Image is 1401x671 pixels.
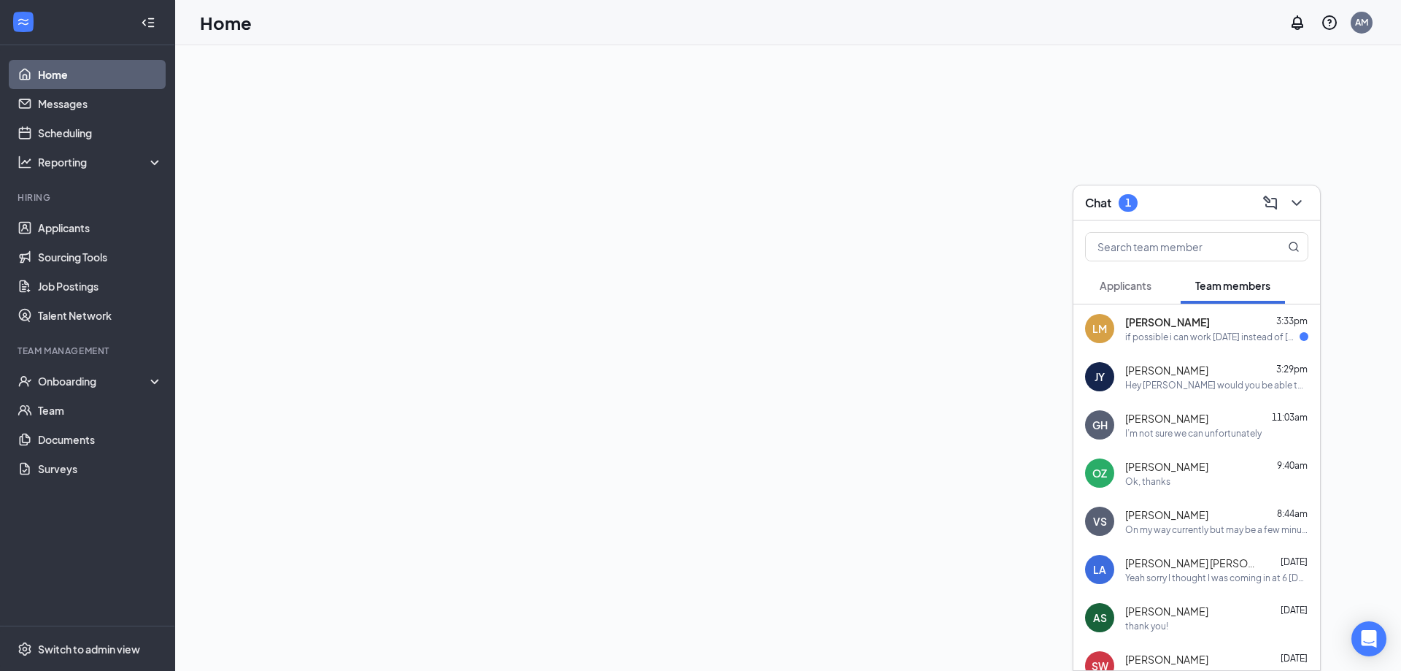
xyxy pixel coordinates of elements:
[1125,604,1208,618] span: [PERSON_NAME]
[1281,605,1308,616] span: [DATE]
[1288,241,1300,253] svg: MagnifyingGlass
[1125,572,1308,584] div: Yeah sorry I thought I was coming in at 6 [DATE], I'm already on my way.
[1277,460,1308,471] span: 9:40am
[1125,475,1170,488] div: Ok, thanks
[1272,412,1308,423] span: 11:03am
[18,642,32,656] svg: Settings
[1276,364,1308,375] span: 3:29pm
[1092,321,1107,336] div: LM
[1125,315,1210,329] span: [PERSON_NAME]
[1093,562,1106,577] div: LA
[1092,466,1107,480] div: OZ
[1125,652,1208,667] span: [PERSON_NAME]
[38,642,140,656] div: Switch to admin view
[1262,194,1279,212] svg: ComposeMessage
[1125,524,1308,536] div: On my way currently but may be a few minutes late
[1125,379,1308,391] div: Hey [PERSON_NAME] would you be able to come in from 5:30-10 tonight?
[1125,459,1208,474] span: [PERSON_NAME]
[1086,233,1259,261] input: Search team member
[1092,418,1108,432] div: GH
[38,89,163,118] a: Messages
[1125,556,1257,570] span: [PERSON_NAME] [PERSON_NAME]
[1259,191,1282,215] button: ComposeMessage
[1093,610,1107,625] div: AS
[1276,315,1308,326] span: 3:33pm
[1125,331,1300,343] div: if possible i can work [DATE] instead of [DATE] if that would be better
[38,242,163,272] a: Sourcing Tools
[38,396,163,425] a: Team
[38,213,163,242] a: Applicants
[18,345,160,357] div: Team Management
[1321,14,1338,31] svg: QuestionInfo
[1125,196,1131,209] div: 1
[38,60,163,89] a: Home
[18,374,32,388] svg: UserCheck
[1125,363,1208,377] span: [PERSON_NAME]
[38,155,163,169] div: Reporting
[1100,279,1151,292] span: Applicants
[1277,508,1308,519] span: 8:44am
[38,454,163,483] a: Surveys
[1285,191,1308,215] button: ChevronDown
[1351,621,1386,656] div: Open Intercom Messenger
[18,155,32,169] svg: Analysis
[1288,194,1305,212] svg: ChevronDown
[38,118,163,147] a: Scheduling
[38,374,150,388] div: Onboarding
[1195,279,1270,292] span: Team members
[38,272,163,301] a: Job Postings
[1281,653,1308,664] span: [DATE]
[1125,411,1208,426] span: [PERSON_NAME]
[1289,14,1306,31] svg: Notifications
[38,301,163,330] a: Talent Network
[18,191,160,204] div: Hiring
[1281,556,1308,567] span: [DATE]
[1085,195,1111,211] h3: Chat
[1125,620,1168,632] div: thank you!
[1125,507,1208,522] span: [PERSON_NAME]
[16,15,31,29] svg: WorkstreamLogo
[200,10,252,35] h1: Home
[141,15,155,30] svg: Collapse
[1355,16,1368,28] div: AM
[38,425,163,454] a: Documents
[1093,514,1107,529] div: VS
[1095,369,1105,384] div: JY
[1125,427,1262,440] div: I’m not sure we can unfortunately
